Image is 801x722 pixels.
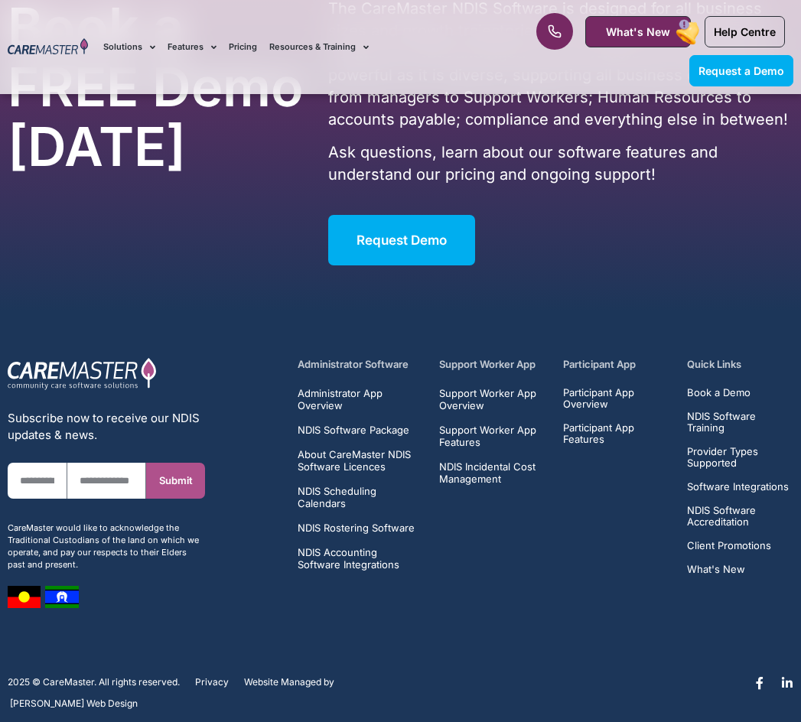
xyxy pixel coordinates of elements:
a: NDIS Incidental Cost Management [439,460,545,485]
span: What's New [606,25,670,38]
a: NDIS Scheduling Calendars [298,485,422,509]
a: Help Centre [705,16,785,47]
p: Ask questions, learn about our software features and understand our pricing and ongoing support! [328,141,793,186]
a: NDIS Accounting Software Integrations [298,546,422,571]
img: CareMaster Logo [8,38,88,56]
button: Submit [146,463,206,499]
a: [PERSON_NAME] Web Design [10,698,138,709]
a: Request a Demo [689,55,793,86]
span: Submit [159,475,193,486]
div: CareMaster would like to acknowledge the Traditional Custodians of the land on which we operate, ... [8,522,205,571]
a: What's New [687,564,793,575]
a: NDIS Rostering Software [298,522,422,534]
a: Participant App Overview [563,387,669,410]
a: Software Integrations [687,481,793,493]
span: Client Promotions [687,540,771,551]
nav: Menu [103,21,510,73]
a: NDIS Software Training [687,411,793,434]
span: Request Demo [357,233,447,248]
h5: Participant App [563,357,669,372]
h5: Quick Links [687,357,793,372]
form: New Form [8,463,205,514]
a: Solutions [103,21,155,73]
a: Resources & Training [269,21,369,73]
a: Administrator App Overview [298,387,422,411]
a: Participant App Features [563,422,669,445]
span: NDIS Software Package [298,424,409,436]
h5: Administrator Software [298,357,422,372]
a: Book a Demo [687,387,793,398]
a: What's New [585,16,691,47]
a: NDIS Software Accreditation [687,505,793,528]
div: Subscribe now to receive our NDIS updates & news. [8,410,205,444]
img: image 7 [8,586,41,608]
a: Support Worker App Features [439,424,545,448]
a: Provider Types Supported [687,446,793,469]
img: CareMaster Logo Part [8,357,157,391]
a: Client Promotions [687,540,793,551]
span: Book a Demo [687,387,751,398]
a: About CareMaster NDIS Software Licences [298,448,422,473]
span: Software Integrations [687,481,789,493]
img: image 8 [45,586,79,608]
span: NDIS Rostering Software [298,522,415,534]
a: Support Worker App Overview [439,387,545,411]
span: Help Centre [714,25,776,38]
span: Request a Demo [698,64,784,77]
a: Request Demo [328,215,475,265]
a: Features [168,21,217,73]
a: NDIS Software Package [298,424,422,436]
p: 2025 © CareMaster. All rights reserved. [8,677,180,688]
h5: Support Worker App [439,357,545,372]
a: Privacy [195,677,229,688]
span: What's New [687,564,745,575]
a: Pricing [229,21,257,73]
span: Website Managed by [244,677,334,688]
